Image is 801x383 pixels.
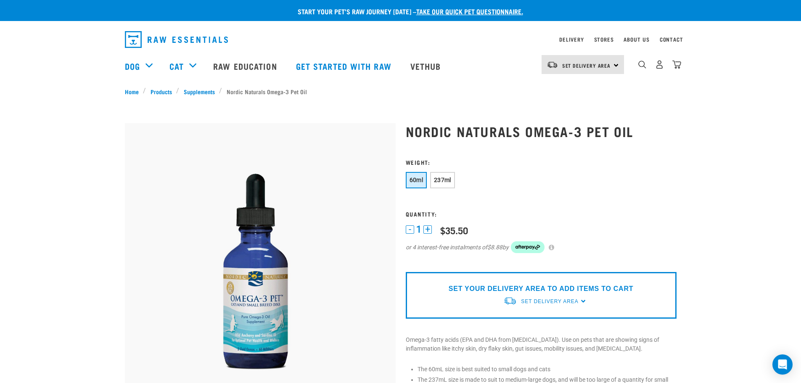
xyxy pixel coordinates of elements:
[416,225,421,234] span: 1
[423,225,432,234] button: +
[416,9,523,13] a: take our quick pet questionnaire.
[624,38,649,41] a: About Us
[772,354,793,375] div: Open Intercom Messenger
[125,60,140,72] a: Dog
[430,172,455,188] button: 237ml
[511,241,545,253] img: Afterpay
[406,172,427,188] button: 60ml
[660,38,683,41] a: Contact
[169,60,184,72] a: Cat
[406,124,677,139] h1: Nordic Naturals Omega-3 Pet Oil
[406,241,677,253] div: or 4 interest-free instalments of by
[406,335,677,353] p: Omega-3 fatty acids (EPA and DHA from [MEDICAL_DATA]). Use on pets that are showing signs of infl...
[440,225,468,235] div: $35.50
[406,159,677,165] h3: Weight:
[205,49,287,83] a: Raw Education
[288,49,402,83] a: Get started with Raw
[638,61,646,69] img: home-icon-1@2x.png
[402,49,452,83] a: Vethub
[547,61,558,69] img: van-moving.png
[559,38,584,41] a: Delivery
[418,365,677,374] li: The 60mL size is best suited to small dogs and cats
[118,28,683,51] nav: dropdown navigation
[487,243,502,252] span: $8.88
[125,87,143,96] a: Home
[434,177,451,183] span: 237ml
[594,38,614,41] a: Stores
[562,64,611,67] span: Set Delivery Area
[655,60,664,69] img: user.png
[125,31,228,48] img: Raw Essentials Logo
[146,87,176,96] a: Products
[449,284,633,294] p: SET YOUR DELIVERY AREA TO ADD ITEMS TO CART
[503,296,517,305] img: van-moving.png
[179,87,219,96] a: Supplements
[406,211,677,217] h3: Quantity:
[521,298,578,304] span: Set Delivery Area
[672,60,681,69] img: home-icon@2x.png
[125,87,677,96] nav: breadcrumbs
[406,225,414,234] button: -
[410,177,423,183] span: 60ml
